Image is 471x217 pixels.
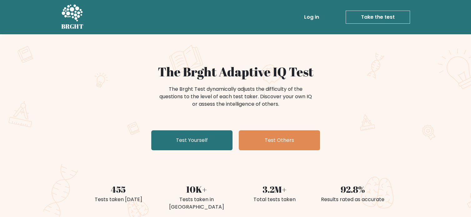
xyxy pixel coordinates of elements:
h5: BRGHT [61,23,84,30]
a: Test Others [239,130,320,150]
div: Results rated as accurate [318,196,388,203]
a: BRGHT [61,2,84,32]
div: 455 [83,183,154,196]
div: 3.2M+ [239,183,310,196]
a: Take the test [346,11,410,24]
div: The Brght Test dynamically adjusts the difficulty of the questions to the level of each test take... [158,85,314,108]
h1: The Brght Adaptive IQ Test [83,64,388,79]
a: Log in [302,11,322,23]
div: Tests taken [DATE] [83,196,154,203]
div: 10K+ [161,183,232,196]
div: 92.8% [318,183,388,196]
div: Total tests taken [239,196,310,203]
a: Test Yourself [151,130,233,150]
div: Tests taken in [GEOGRAPHIC_DATA] [161,196,232,211]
